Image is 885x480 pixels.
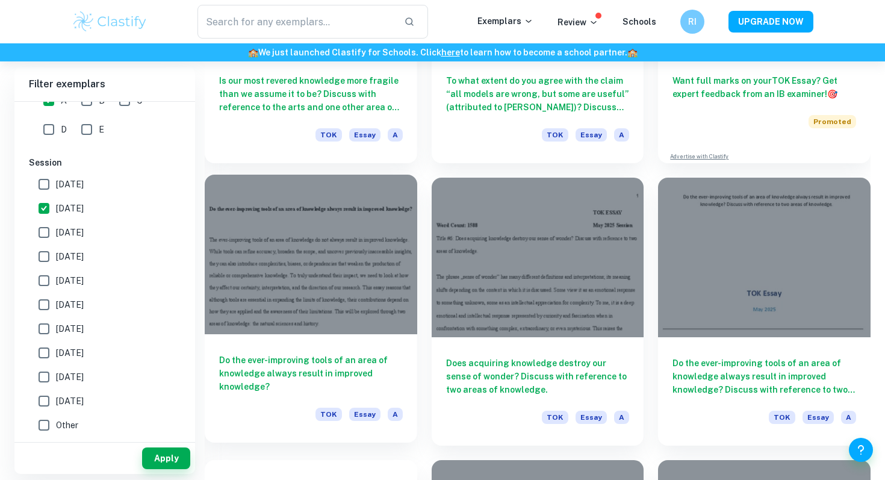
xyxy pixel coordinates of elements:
span: [DATE] [56,178,84,191]
span: [DATE] [56,202,84,215]
h6: Do the ever-improving tools of an area of knowledge always result in improved knowledge? [219,354,403,393]
span: A [614,411,629,424]
span: TOK [315,408,342,421]
a: Does acquiring knowledge destroy our sense of wonder? Discuss with reference to two areas of know... [432,178,644,445]
a: Advertise with Clastify [670,152,728,161]
span: Other [56,419,78,432]
span: Essay [576,411,607,424]
span: TOK [542,411,568,424]
h6: Session [29,156,181,169]
button: Help and Feedback [849,438,873,462]
a: Schools [623,17,656,26]
img: Clastify logo [72,10,148,34]
span: [DATE] [56,250,84,263]
span: E [99,123,104,136]
span: TOK [542,128,568,142]
span: Essay [803,411,834,424]
span: [DATE] [56,274,84,287]
h6: RI [686,15,700,28]
span: TOK [769,411,795,424]
span: [DATE] [56,322,84,335]
p: Exemplars [477,14,533,28]
span: Essay [349,128,380,142]
span: [DATE] [56,298,84,311]
h6: We just launched Clastify for Schools. Click to learn how to become a school partner. [2,46,883,59]
span: [DATE] [56,394,84,408]
span: [DATE] [56,370,84,384]
h6: Is our most revered knowledge more fragile than we assume it to be? Discuss with reference to the... [219,74,403,114]
span: 🏫 [248,48,258,57]
a: Do the ever-improving tools of an area of knowledge always result in improved knowledge? Discuss ... [658,178,871,445]
span: D [61,123,67,136]
span: Promoted [809,115,856,128]
button: Apply [142,447,190,469]
h6: Want full marks on your TOK Essay ? Get expert feedback from an IB examiner! [672,74,856,101]
a: Do the ever-improving tools of an area of knowledge always result in improved knowledge?TOKEssayA [205,178,417,445]
span: TOK [315,128,342,142]
span: [DATE] [56,226,84,239]
p: Review [557,16,598,29]
input: Search for any exemplars... [197,5,394,39]
span: A [388,408,403,421]
span: A [614,128,629,142]
span: A [841,411,856,424]
span: 🎯 [827,89,837,99]
span: A [388,128,403,142]
a: here [441,48,460,57]
h6: To what extent do you agree with the claim “all models are wrong, but some are useful” (attribute... [446,74,630,114]
span: Essay [349,408,380,421]
button: RI [680,10,704,34]
h6: Do the ever-improving tools of an area of knowledge always result in improved knowledge? Discuss ... [672,357,856,396]
h6: Does acquiring knowledge destroy our sense of wonder? Discuss with reference to two areas of know... [446,357,630,396]
h6: Filter exemplars [14,67,195,101]
span: [DATE] [56,346,84,360]
span: 🏫 [627,48,638,57]
button: UPGRADE NOW [728,11,813,33]
span: Essay [576,128,607,142]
